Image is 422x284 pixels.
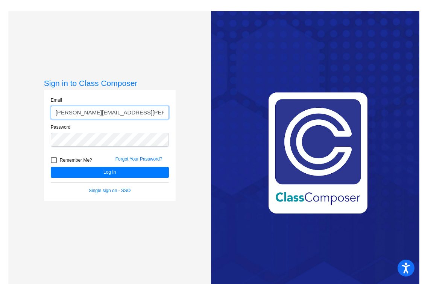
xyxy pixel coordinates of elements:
label: Password [51,124,71,131]
span: Remember Me? [60,156,92,165]
button: Log In [51,167,169,178]
label: Email [51,97,62,104]
a: Forgot Your Password? [115,156,162,162]
h3: Sign in to Class Composer [44,78,176,88]
a: Single sign on - SSO [89,188,131,193]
